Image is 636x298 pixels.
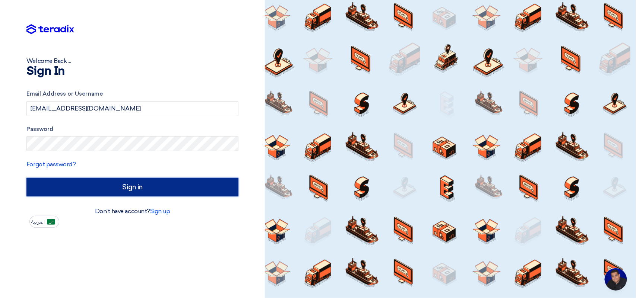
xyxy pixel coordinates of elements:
img: ar-AR.png [47,219,55,225]
h1: Sign In [26,65,238,77]
label: Password [26,125,238,134]
div: Don't have account? [26,207,238,216]
a: Sign up [150,208,170,215]
span: العربية [31,220,45,225]
label: Email Address or Username [26,90,238,98]
img: Teradix logo [26,24,74,35]
div: Welcome Back ... [26,57,238,65]
a: Forgot password? [26,161,76,168]
input: Enter your business email or username [26,101,238,116]
div: Open chat [605,268,627,291]
button: العربية [29,216,59,228]
input: Sign in [26,178,238,196]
